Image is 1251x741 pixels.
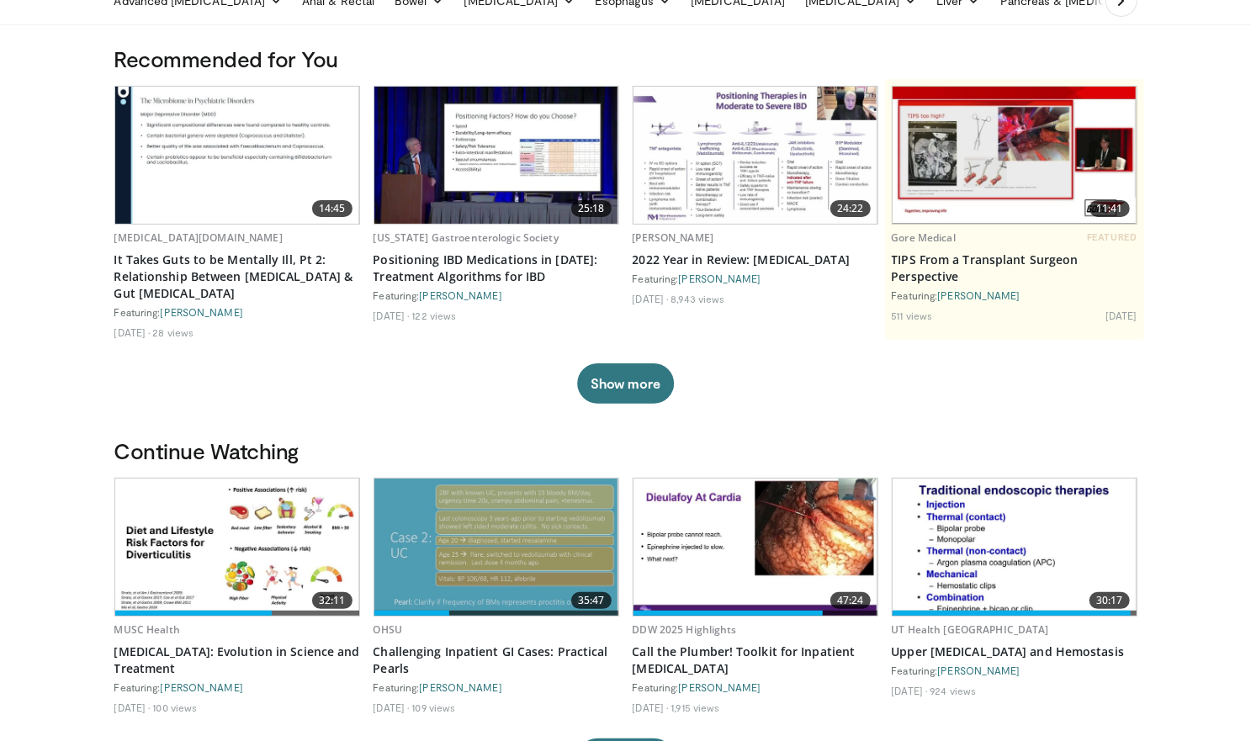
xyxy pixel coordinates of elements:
[374,230,559,245] a: [US_STATE] Gastroenterologic Society
[892,309,933,322] li: 511 views
[633,272,878,285] div: Featuring:
[679,681,761,693] a: [PERSON_NAME]
[633,251,878,268] a: 2022 Year in Review: [MEDICAL_DATA]
[161,681,243,693] a: [PERSON_NAME]
[152,326,193,339] li: 28 views
[892,230,956,245] a: Gore Medical
[679,273,761,284] a: [PERSON_NAME]
[671,292,724,305] li: 8,943 views
[374,251,619,285] a: Positioning IBD Medications in [DATE]: Treatment Algorithms for IBD
[114,643,360,677] a: [MEDICAL_DATA]: Evolution in Science and Treatment
[152,701,197,714] li: 100 views
[671,701,719,714] li: 1,915 views
[892,664,1137,677] div: Featuring:
[633,479,877,616] a: 47:24
[420,681,502,693] a: [PERSON_NAME]
[374,680,619,694] div: Featuring:
[114,251,360,302] a: It Takes Guts to be Mentally Ill, Pt 2: Relationship Between [MEDICAL_DATA] & Gut [MEDICAL_DATA]
[114,230,283,245] a: [MEDICAL_DATA][DOMAIN_NAME]
[893,479,1137,616] a: 30:17
[633,87,877,224] a: 24:22
[115,87,359,224] img: 45d9ed29-37ad-44fa-b6cc-1065f856441c.620x360_q85_upscale.jpg
[893,87,1137,224] a: 11:41
[161,306,243,318] a: [PERSON_NAME]
[633,680,878,694] div: Featuring:
[893,479,1137,616] img: 796277c6-819d-4436-b2ad-e8bcced22745.620x360_q85_upscale.jpg
[374,701,410,714] li: [DATE]
[374,479,618,616] a: 35:47
[1087,231,1137,243] span: FEATURED
[411,309,456,322] li: 122 views
[114,305,360,319] div: Featuring:
[892,622,1049,637] a: UT Health [GEOGRAPHIC_DATA]
[633,643,878,677] a: Call the Plumber! Toolkit for Inpatient [MEDICAL_DATA]
[115,479,359,616] a: 32:11
[411,701,455,714] li: 109 views
[1105,309,1137,322] li: [DATE]
[312,592,353,609] span: 32:11
[114,701,151,714] li: [DATE]
[420,289,502,301] a: [PERSON_NAME]
[114,680,360,694] div: Featuring:
[374,288,619,302] div: Featuring:
[892,643,1137,660] a: Upper [MEDICAL_DATA] and Hemostasis
[374,87,618,224] a: 25:18
[938,289,1020,301] a: [PERSON_NAME]
[893,87,1137,224] img: 4003d3dc-4d84-4588-a4af-bb6b84f49ae6.620x360_q85_upscale.jpg
[374,309,410,322] li: [DATE]
[114,326,151,339] li: [DATE]
[633,479,877,616] img: 5536a9e8-eb9a-4f20-9b0c-6829e1cdf3c2.620x360_q85_upscale.jpg
[1089,200,1130,217] span: 11:41
[830,592,871,609] span: 47:24
[374,643,619,677] a: Challenging Inpatient GI Cases: Practical Pearls
[571,592,612,609] span: 35:47
[1089,592,1130,609] span: 30:17
[892,251,1137,285] a: TIPS From a Transplant Surgeon Perspective
[633,622,737,637] a: DDW 2025 Highlights
[577,363,674,404] button: Show more
[892,288,1137,302] div: Featuring:
[571,200,612,217] span: 25:18
[114,45,1137,72] h3: Recommended for You
[312,200,353,217] span: 14:45
[374,622,402,637] a: OHSU
[115,87,359,224] a: 14:45
[892,684,928,697] li: [DATE]
[374,479,618,616] img: 3939e976-993b-4c33-856d-e73d50104696.620x360_q85_upscale.jpg
[938,664,1020,676] a: [PERSON_NAME]
[633,292,669,305] li: [DATE]
[115,479,359,616] img: 9cac67d9-4cbc-4f00-9e2a-3dc8b90c6637.620x360_q85_upscale.jpg
[633,701,669,714] li: [DATE]
[633,230,714,245] a: [PERSON_NAME]
[830,200,871,217] span: 24:22
[374,87,618,224] img: 9ce3f8e3-680b-420d-aa6b-dcfa94f31065.620x360_q85_upscale.jpg
[114,622,180,637] a: MUSC Health
[930,684,976,697] li: 924 views
[633,87,877,224] img: c8f6342a-03ba-4a11-b6ec-66ffec6acc41.620x360_q85_upscale.jpg
[114,437,1137,464] h3: Continue Watching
